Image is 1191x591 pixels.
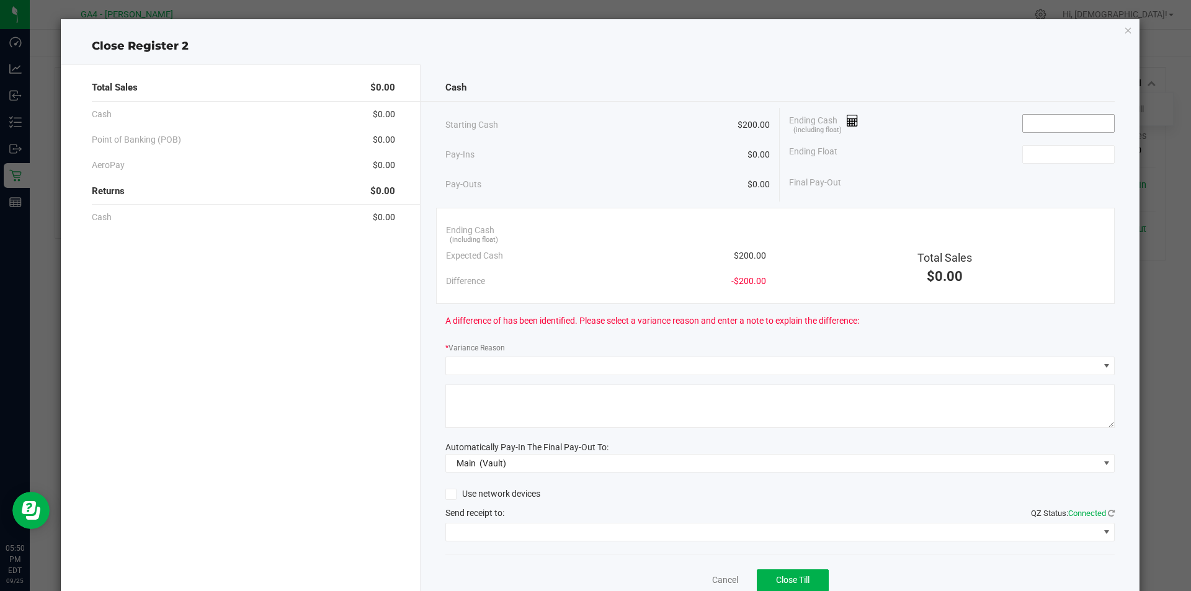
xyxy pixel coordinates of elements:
font: Close Till [776,575,810,585]
font: $200.00 [734,251,766,260]
font: Pay-Ins [445,149,475,159]
font: $0.00 [370,82,395,93]
font: AeroPay [92,160,125,170]
font: Total Sales [92,82,138,93]
font: $0.00 [373,109,395,119]
font: Ending Cash [789,115,837,125]
span: NO DATA FOUND [445,454,1115,473]
font: Cancel [712,575,738,585]
font: Connected [1068,509,1106,518]
font: $0.00 [373,212,395,222]
font: $0.00 [927,269,963,284]
font: Starting Cash [445,120,498,130]
font: $0.00 [747,179,770,189]
font: A difference of has been identified. Please select a variance reason and enter a note to explain ... [445,316,859,326]
font: Total Sales [917,251,972,264]
font: Final Pay-Out [789,177,841,187]
font: Difference [446,276,485,286]
span: Main [457,458,476,468]
font: (including float) [450,236,498,244]
font: Close Register 2 [92,39,189,53]
font: Expected Cash [446,251,503,260]
font: Cash [92,212,112,222]
font: $200.00 [738,120,770,130]
font: Send receipt to: [445,508,504,518]
font: (including float) [793,126,842,134]
font: -$200.00 [731,276,766,286]
a: Cancel [712,574,738,587]
font: Use network devices [462,489,540,499]
font: Returns [92,185,125,197]
font: Ending Cash [446,225,494,235]
font: Point of Banking (POB) [92,135,181,144]
font: $0.00 [370,185,395,197]
font: Cash [92,109,112,119]
font: Cash [445,82,466,93]
font: $0.00 [747,149,770,159]
font: Automatically Pay-In The Final Pay-Out To: [445,442,609,452]
font: Variance Reason [448,344,505,352]
iframe: Resource center [12,492,50,529]
font: Pay-Outs [445,179,481,189]
font: $0.00 [373,160,395,170]
font: $0.00 [373,135,395,144]
font: Ending Float [789,146,837,156]
font: QZ Status: [1031,509,1068,518]
span: (Vault) [480,458,506,468]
